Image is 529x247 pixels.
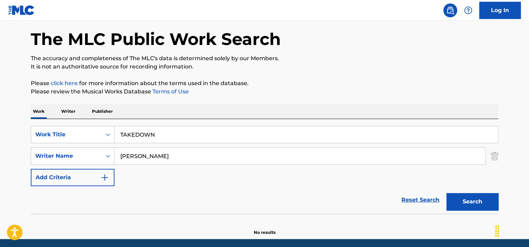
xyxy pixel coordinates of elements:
[443,3,457,17] a: Public Search
[51,80,78,86] a: click here
[35,130,98,139] div: Work Title
[35,152,98,160] div: Writer Name
[446,6,454,15] img: search
[464,6,472,15] img: help
[31,63,498,71] p: It is not an authoritative source for recording information.
[479,2,521,19] a: Log In
[8,5,35,15] img: MLC Logo
[31,169,114,186] button: Add Criteria
[494,214,529,247] iframe: Chat Widget
[398,192,443,208] a: Reset Search
[31,79,498,88] p: Please for more information about the terms used in the database.
[31,54,498,63] p: The accuracy and completeness of The MLC's data is determined solely by our Members.
[31,104,47,119] p: Work
[59,104,77,119] p: Writer
[492,221,503,241] div: Drag
[90,104,115,119] p: Publisher
[446,193,498,210] button: Search
[31,126,498,214] form: Search Form
[151,88,189,95] a: Terms of Use
[254,221,276,236] p: No results
[31,29,281,49] h1: The MLC Public Work Search
[461,3,475,17] div: Help
[491,147,498,165] img: Delete Criterion
[101,173,109,182] img: 9d2ae6d4665cec9f34b9.svg
[31,88,498,96] p: Please review the Musical Works Database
